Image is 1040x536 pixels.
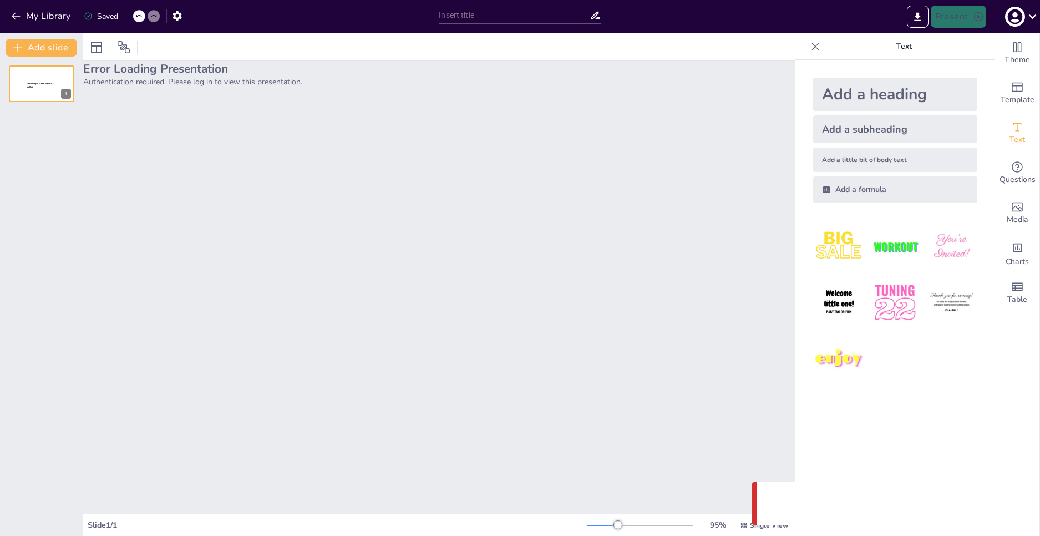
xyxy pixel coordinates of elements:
span: Table [1007,294,1027,306]
div: 1 [9,65,74,102]
img: 6.jpeg [926,277,977,328]
span: Questions [1000,174,1036,186]
img: 5.jpeg [869,277,921,328]
p: Text [824,33,984,60]
button: My Library [8,7,75,25]
div: Add a heading [813,78,977,111]
div: Get real-time input from your audience [995,153,1039,193]
div: Add a subheading [813,115,977,143]
p: Your request was made with invalid credentials. [788,497,996,510]
span: Single View [750,521,788,530]
img: 3.jpeg [926,221,977,272]
div: Layout [88,38,105,56]
input: Insert title [439,7,590,23]
span: Position [117,41,130,54]
img: 2.jpeg [869,221,921,272]
div: Saved [84,11,118,22]
div: Add ready made slides [995,73,1039,113]
div: Add a little bit of body text [813,148,977,172]
div: Add a formula [813,176,977,203]
span: Theme [1005,54,1030,66]
span: Text [1009,134,1025,146]
div: Add images, graphics, shapes or video [995,193,1039,233]
div: Add charts and graphs [995,233,1039,273]
p: Authentication required. Please log in to view this presentation. [83,77,795,87]
img: 4.jpeg [813,277,865,328]
div: Slide 1 / 1 [88,520,587,530]
button: Present [931,6,986,28]
img: 7.jpeg [813,333,865,385]
span: Media [1007,214,1028,226]
div: Add a table [995,273,1039,313]
span: Charts [1006,256,1029,268]
span: Template [1001,94,1034,106]
div: 95 % [704,520,731,530]
span: Sendsteps presentation editor [27,82,52,88]
button: Export to PowerPoint [907,6,929,28]
div: Change the overall theme [995,33,1039,73]
h2: Error Loading Presentation [83,61,795,77]
div: 1 [61,89,71,99]
img: 1.jpeg [813,221,865,272]
div: Add text boxes [995,113,1039,153]
button: Add slide [6,39,77,57]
